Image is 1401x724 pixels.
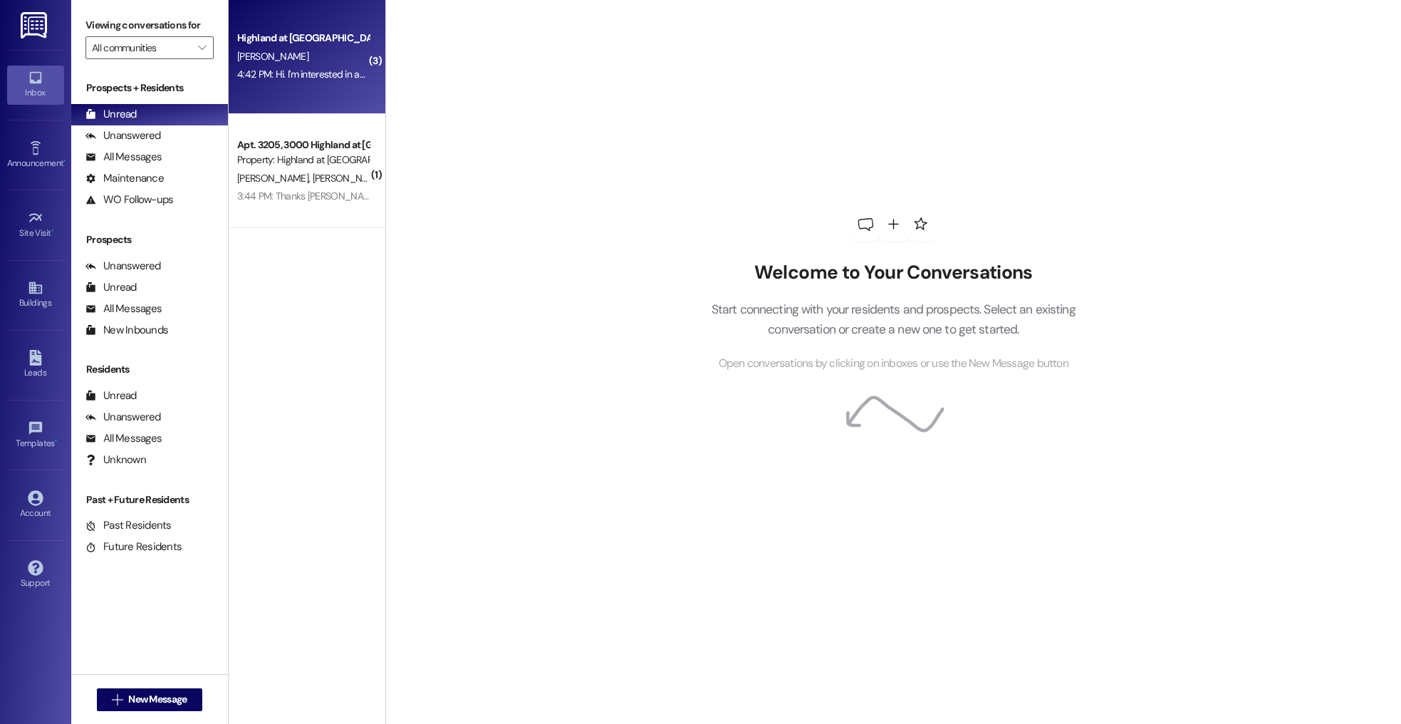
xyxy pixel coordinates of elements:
[85,171,164,186] div: Maintenance
[237,31,369,46] div: Highland at [GEOGRAPHIC_DATA]
[21,12,50,38] img: ResiDesk Logo
[85,14,214,36] label: Viewing conversations for
[71,232,228,247] div: Prospects
[7,346,64,384] a: Leads
[85,192,173,207] div: WO Follow-ups
[7,556,64,594] a: Support
[63,156,66,166] span: •
[85,518,172,533] div: Past Residents
[237,50,308,63] span: [PERSON_NAME]
[689,299,1097,340] p: Start connecting with your residents and prospects. Select an existing conversation or create a n...
[237,152,369,167] div: Property: Highland at [GEOGRAPHIC_DATA]
[719,355,1068,373] span: Open conversations by clicking on inboxes or use the New Message button
[92,36,191,59] input: All communities
[237,190,381,202] div: 3:44 PM: Thanks [PERSON_NAME]!
[237,138,369,152] div: Apt. 3205, 3000 Highland at [GEOGRAPHIC_DATA]
[51,226,53,236] span: •
[85,539,182,554] div: Future Residents
[71,492,228,507] div: Past + Future Residents
[7,276,64,314] a: Buildings
[71,81,228,95] div: Prospects + Residents
[85,280,137,295] div: Unread
[7,416,64,455] a: Templates •
[85,128,161,143] div: Unanswered
[85,452,146,467] div: Unknown
[85,388,137,403] div: Unread
[85,301,162,316] div: All Messages
[85,431,162,446] div: All Messages
[237,172,313,185] span: [PERSON_NAME]
[55,436,57,446] span: •
[85,410,161,425] div: Unanswered
[97,688,202,711] button: New Message
[7,206,64,244] a: Site Visit •
[198,42,206,53] i: 
[85,107,137,122] div: Unread
[85,259,161,274] div: Unanswered
[85,323,168,338] div: New Inbounds
[71,362,228,377] div: Residents
[689,262,1097,284] h2: Welcome to Your Conversations
[312,172,383,185] span: [PERSON_NAME]
[7,486,64,524] a: Account
[7,66,64,104] a: Inbox
[85,150,162,165] div: All Messages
